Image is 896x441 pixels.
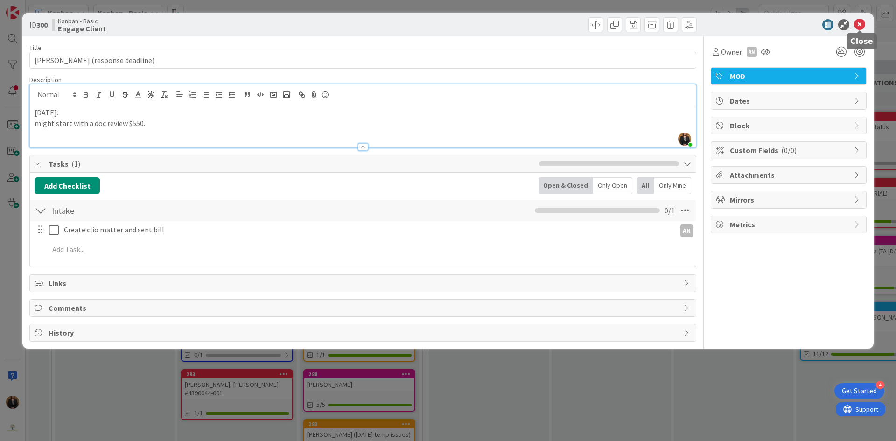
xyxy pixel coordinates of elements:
b: Engage Client [58,25,106,32]
span: Kanban - Basic [58,17,106,25]
span: Dates [730,95,849,106]
p: [DATE]: [35,107,691,118]
span: Custom Fields [730,145,849,156]
span: Description [29,76,62,84]
span: Tasks [49,158,534,169]
img: DEZMl8YG0xcQqluc7pnrobW4Pfi88F1E.JPG [678,133,691,146]
span: MOD [730,70,849,82]
span: ( 0/0 ) [781,146,797,155]
span: Links [49,278,679,289]
p: Create clio matter and sent bill [64,224,672,235]
div: Open Get Started checklist, remaining modules: 4 [834,383,884,399]
span: History [49,327,679,338]
span: 0 / 1 [665,205,675,216]
b: 300 [36,20,48,29]
span: Attachments [730,169,849,181]
div: 4 [876,381,884,389]
span: Owner [721,46,742,57]
div: Only Open [593,177,632,194]
span: Block [730,120,849,131]
div: AN [747,47,757,57]
div: AN [680,224,693,237]
input: type card name here... [29,52,696,69]
label: Title [29,43,42,52]
div: Get Started [842,386,877,396]
span: ID [29,19,48,30]
span: Support [20,1,42,13]
h5: Close [850,37,873,46]
div: Only Mine [654,177,691,194]
button: Add Checklist [35,177,100,194]
span: ( 1 ) [71,159,80,168]
span: Metrics [730,219,849,230]
p: might start with a doc review $550. [35,118,691,129]
div: Open & Closed [539,177,593,194]
span: Mirrors [730,194,849,205]
div: All [637,177,654,194]
span: Comments [49,302,679,314]
input: Add Checklist... [49,202,259,219]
